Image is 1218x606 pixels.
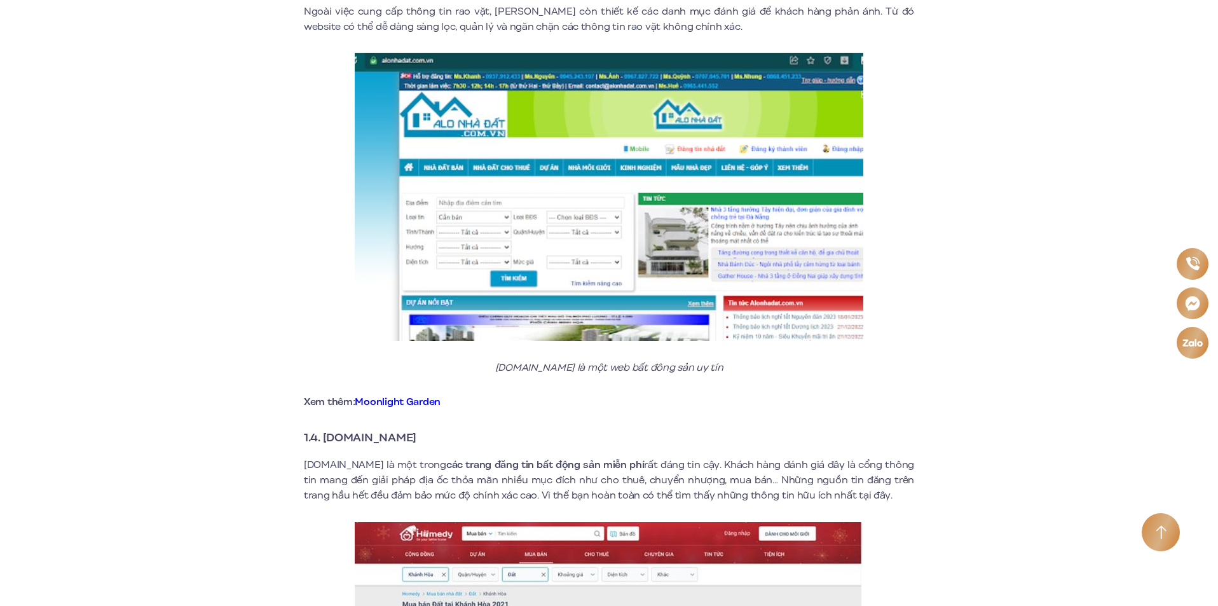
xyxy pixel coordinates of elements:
img: Zalo icon [1182,339,1203,347]
strong: các trang đăng tin bất động sản miễn phí [446,458,645,472]
em: [DOMAIN_NAME] là một web bất đông sản uy tín [495,361,723,375]
img: Phone icon [1186,257,1199,270]
img: Alonhadat.com.vn là một web bất đông sản uy tín [355,53,863,341]
p: [DOMAIN_NAME] là một trong rất đáng tin cậy. Khách hàng đánh giá đây là cổng thông tin mang đến g... [304,457,914,503]
img: Messenger icon [1185,296,1200,311]
a: Moonlight Garden [355,395,441,409]
strong: 1.4. [DOMAIN_NAME] [304,429,416,446]
img: Arrow icon [1156,525,1167,540]
strong: Xem thêm: [304,395,441,409]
